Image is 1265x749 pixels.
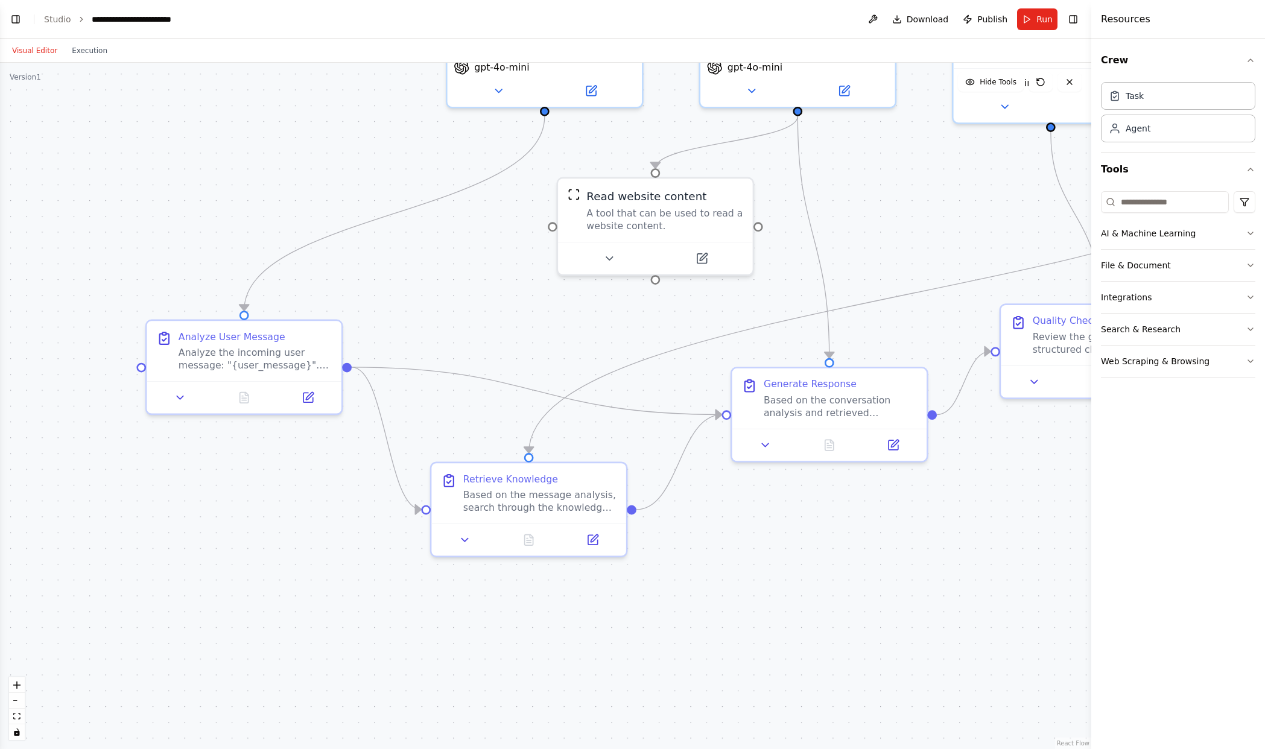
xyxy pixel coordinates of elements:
[65,43,115,58] button: Execution
[731,367,928,463] div: Generate ResponseBased on the conversation analysis and retrieved knowledge, generate a helpful a...
[9,693,25,709] button: zoom out
[586,188,706,204] div: Read website content
[556,177,754,276] div: ScrapeWebsiteToolRead website contentA tool that can be used to read a website content.
[568,188,580,201] img: ScrapeWebsiteTool
[1000,303,1197,399] div: Quality Check ResponseReview the generated structured chatbot response for quality, accuracy, and...
[937,344,991,423] g: Edge from e5dd2ae9-4031-4225-911f-c80c431149b2 to c4dc8859-1dc9-4db8-b4d4-bdb3aa5e22b1
[495,531,562,549] button: No output available
[565,531,620,549] button: Open in side panel
[907,13,949,25] span: Download
[1101,250,1255,281] button: File & Document
[1033,330,1186,356] div: Review the generated structured chatbot response for quality, accuracy, and appropriateness. Chec...
[10,72,41,82] div: Version 1
[958,72,1024,92] button: Hide Tools
[1101,346,1255,377] button: Web Scraping & Browsing
[474,61,529,74] span: gpt-4o-mini
[1101,314,1255,345] button: Search & Research
[352,359,722,423] g: Edge from bce4e48a-1400-459b-8fe2-f9f07cad08e2 to e5dd2ae9-4031-4225-911f-c80c431149b2
[1036,13,1053,25] span: Run
[1101,218,1255,249] button: AI & Machine Learning
[647,116,805,169] g: Edge from 37ccce87-8c89-4fdd-af40-ef8ffd55f443 to 484c9595-9478-459d-bf14-115c6d30ce27
[728,61,782,74] span: gpt-4o-mini
[1017,8,1057,30] button: Run
[1101,43,1255,77] button: Crew
[1065,11,1082,28] button: Hide right sidebar
[546,81,635,100] button: Open in side panel
[657,249,746,268] button: Open in side panel
[1057,740,1089,747] a: React Flow attribution
[1101,12,1150,27] h4: Resources
[764,394,917,419] div: Based on the conversation analysis and retrieved knowledge, generate a helpful and engaging respo...
[796,435,863,454] button: No output available
[7,11,24,28] button: Show left sidebar
[145,320,343,416] div: Analyze User MessageAnalyze the incoming user message: "{user_message}". Determine the user's int...
[1101,282,1255,313] button: Integrations
[211,388,277,407] button: No output available
[463,473,558,485] div: Retrieve Knowledge
[1101,186,1255,387] div: Tools
[1101,153,1255,186] button: Tools
[352,359,421,517] g: Edge from bce4e48a-1400-459b-8fe2-f9f07cad08e2 to 68d61e26-04cc-4633-9210-b06f89369df4
[958,8,1012,30] button: Publish
[9,677,25,693] button: zoom in
[799,81,889,100] button: Open in side panel
[1052,97,1141,116] button: Open in side panel
[44,14,71,24] a: Studio
[764,378,857,391] div: Generate Response
[866,435,921,454] button: Open in side panel
[1043,132,1106,295] g: Edge from 6a0bbf47-e649-479b-acf8-8da90a25178e to c4dc8859-1dc9-4db8-b4d4-bdb3aa5e22b1
[977,13,1007,25] span: Publish
[9,677,25,740] div: React Flow controls
[9,724,25,740] button: toggle interactivity
[887,8,954,30] button: Download
[430,462,628,558] div: Retrieve KnowledgeBased on the message analysis, search through the knowledge base and available ...
[1126,122,1150,134] div: Agent
[1065,372,1132,391] button: No output available
[179,346,332,371] div: Analyze the incoming user message: "{user_message}". Determine the user's intent, sentiment, urge...
[790,116,837,358] g: Edge from 37ccce87-8c89-4fdd-af40-ef8ffd55f443 to e5dd2ae9-4031-4225-911f-c80c431149b2
[1033,315,1147,327] div: Quality Check Response
[179,330,285,343] div: Analyze User Message
[5,43,65,58] button: Visual Editor
[636,406,722,517] g: Edge from 68d61e26-04cc-4633-9210-b06f89369df4 to e5dd2ae9-4031-4225-911f-c80c431149b2
[586,207,743,232] div: A tool that can be used to read a website content.
[44,13,197,25] nav: breadcrumb
[281,388,335,407] button: Open in side panel
[9,709,25,724] button: fit view
[463,488,617,514] div: Based on the message analysis, search through the knowledge base and available documents to find ...
[1126,90,1144,102] div: Task
[980,77,1016,87] span: Hide Tools
[236,116,553,311] g: Edge from d49b86f7-6891-4bb3-aac6-e53bf28ff9c8 to bce4e48a-1400-459b-8fe2-f9f07cad08e2
[1101,77,1255,152] div: Crew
